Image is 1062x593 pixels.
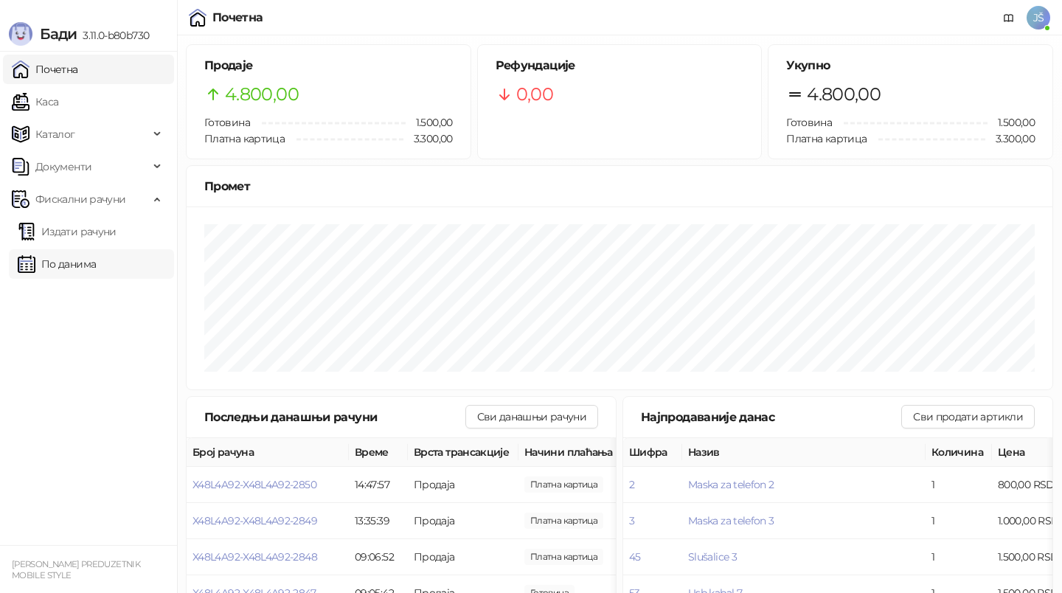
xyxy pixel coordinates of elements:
[786,116,832,129] span: Готовина
[187,438,349,467] th: Број рачуна
[192,478,316,491] button: X48L4A92-X48L4A92-2850
[688,478,774,491] button: Maska za telefon 2
[9,22,32,46] img: Logo
[349,539,408,575] td: 09:06:52
[408,539,518,575] td: Продаја
[192,514,317,527] button: X48L4A92-X48L4A92-2849
[12,87,58,117] a: Каса
[204,177,1035,195] div: Промет
[212,12,263,24] div: Почетна
[349,467,408,503] td: 14:47:57
[406,114,453,131] span: 1.500,00
[524,476,603,493] span: 1.000,00
[786,132,867,145] span: Платна картица
[786,57,1035,74] h5: Укупно
[524,513,603,529] span: 800,00
[35,119,75,149] span: Каталог
[349,503,408,539] td: 13:35:39
[623,438,682,467] th: Шифра
[192,550,317,563] button: X48L4A92-X48L4A92-2848
[629,478,634,491] button: 2
[465,405,598,429] button: Сви данашњи рачуни
[988,114,1035,131] span: 1.500,00
[204,132,285,145] span: Платна картица
[1027,6,1050,30] span: JŠ
[35,152,91,181] span: Документи
[408,467,518,503] td: Продаја
[403,131,453,147] span: 3.300,00
[12,55,78,84] a: Почетна
[985,131,1035,147] span: 3.300,00
[641,408,901,426] div: Најпродаваније данас
[688,550,737,563] button: Slušalice 3
[225,80,299,108] span: 4.800,00
[926,438,992,467] th: Количина
[408,503,518,539] td: Продаја
[18,217,117,246] a: Издати рачуни
[204,408,465,426] div: Последњи данашњи рачуни
[688,514,774,527] button: Maska za telefon 3
[926,539,992,575] td: 1
[926,503,992,539] td: 1
[40,25,77,43] span: Бади
[18,249,96,279] a: По данима
[807,80,881,108] span: 4.800,00
[77,29,149,42] span: 3.11.0-b80b730
[518,438,666,467] th: Начини плаћања
[997,6,1021,30] a: Документација
[629,514,634,527] button: 3
[408,438,518,467] th: Врста трансакције
[496,57,744,74] h5: Рефундације
[204,57,453,74] h5: Продаје
[524,549,603,565] span: 1.500,00
[901,405,1035,429] button: Сви продати артикли
[349,438,408,467] th: Време
[682,438,926,467] th: Назив
[35,184,125,214] span: Фискални рачуни
[926,467,992,503] td: 1
[516,80,553,108] span: 0,00
[12,559,140,580] small: [PERSON_NAME] PREDUZETNIK MOBILE STYLE
[204,116,250,129] span: Готовина
[629,550,641,563] button: 45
